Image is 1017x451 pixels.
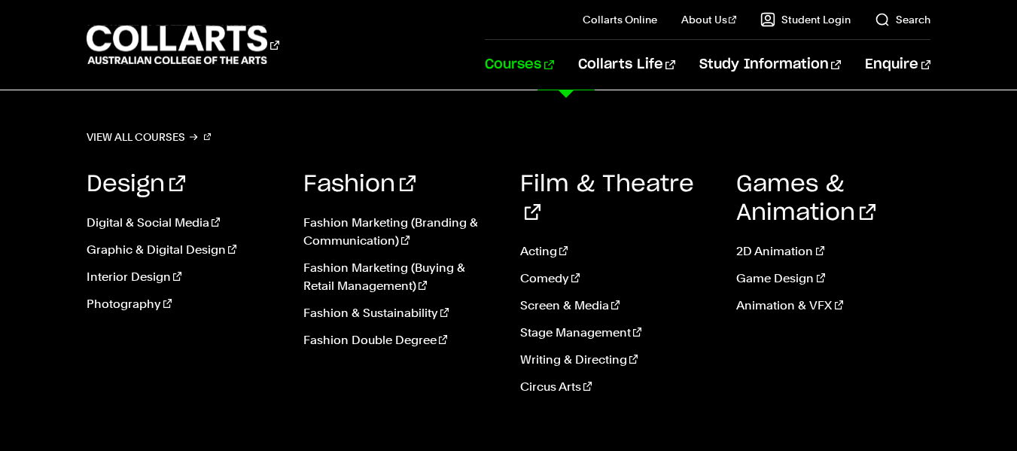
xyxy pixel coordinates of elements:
a: Animation & VFX [736,297,930,315]
a: Fashion Double Degree [303,331,498,349]
a: Search [875,12,930,27]
a: Photography [87,295,281,313]
a: Circus Arts [520,378,714,396]
a: Games & Animation [736,173,875,224]
a: Fashion & Sustainability [303,304,498,322]
a: Design [87,173,185,196]
a: 2D Animation [736,242,930,261]
a: Film & Theatre [520,173,694,224]
a: Enquire [865,40,930,90]
a: Writing & Directing [520,351,714,369]
a: Courses [485,40,553,90]
a: View all courses [87,126,212,148]
div: Go to homepage [87,23,279,66]
a: Collarts Online [583,12,657,27]
a: Collarts Life [578,40,675,90]
a: Fashion Marketing (Buying & Retail Management) [303,259,498,295]
a: Fashion Marketing (Branding & Communication) [303,214,498,250]
a: Acting [520,242,714,261]
a: Interior Design [87,268,281,286]
a: Comedy [520,270,714,288]
a: Graphic & Digital Design [87,241,281,259]
a: Study Information [699,40,841,90]
a: Fashion [303,173,416,196]
a: Stage Management [520,324,714,342]
a: Game Design [736,270,930,288]
a: Digital & Social Media [87,214,281,232]
a: About Us [681,12,737,27]
a: Screen & Media [520,297,714,315]
a: Student Login [760,12,851,27]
